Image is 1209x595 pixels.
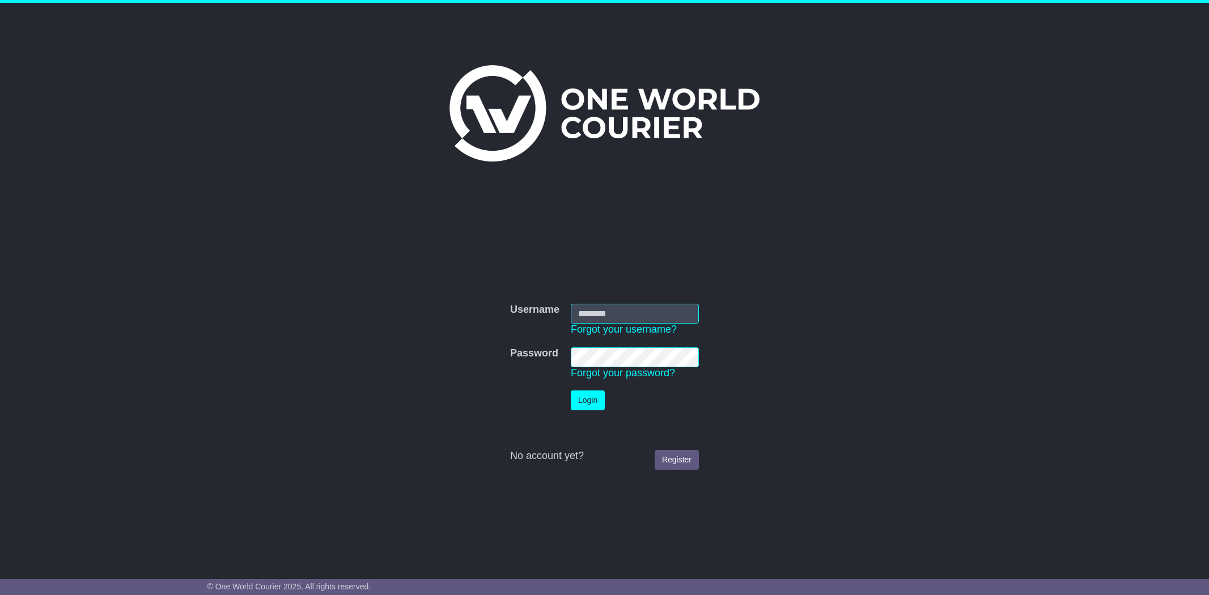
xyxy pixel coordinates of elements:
[207,582,371,591] span: © One World Courier 2025. All rights reserved.
[510,450,699,462] div: No account yet?
[449,65,759,161] img: One World
[571,367,675,379] a: Forgot your password?
[510,347,558,360] label: Password
[571,390,605,410] button: Login
[510,304,559,316] label: Username
[571,324,677,335] a: Forgot your username?
[655,450,699,470] a: Register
